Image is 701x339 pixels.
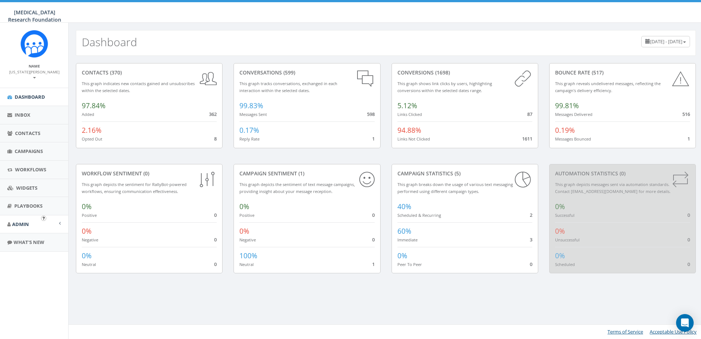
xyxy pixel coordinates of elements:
[397,101,417,110] span: 5.12%
[372,212,375,218] span: 0
[530,212,532,218] span: 2
[239,112,267,117] small: Messages Sent
[397,226,411,236] span: 60%
[109,69,122,76] span: (370)
[239,69,374,76] div: conversations
[82,125,102,135] span: 2.16%
[367,111,375,117] span: 598
[397,81,492,93] small: This graph shows link clicks by users, highlighting conversions within the selected dates range.
[687,261,690,267] span: 0
[282,69,295,76] span: (599)
[8,9,61,23] span: [MEDICAL_DATA] Research Foundation
[397,182,513,194] small: This graph breaks down the usage of various text messaging performed using different campaign types.
[372,236,375,243] span: 0
[21,30,48,58] img: Rally_Corp_Icon.png
[397,262,422,267] small: Peer To Peer
[687,212,690,218] span: 0
[434,69,450,76] span: (1698)
[12,221,29,227] span: Admin
[15,112,30,118] span: Inbox
[608,328,643,335] a: Terms of Service
[555,251,565,260] span: 0%
[555,237,580,243] small: Unsuccessful
[82,262,96,267] small: Neutral
[372,135,375,142] span: 1
[239,226,249,236] span: 0%
[14,239,44,245] span: What's New
[397,237,418,243] small: Immediate
[527,111,532,117] span: 87
[239,170,374,177] div: Campaign Sentiment
[209,111,217,117] span: 362
[397,125,421,135] span: 94.88%
[214,236,217,243] span: 0
[555,182,671,194] small: This graph depicts messages sent via automation standards. Contact [EMAIL_ADDRESS][DOMAIN_NAME] f...
[555,125,575,135] span: 0.19%
[555,112,592,117] small: Messages Delivered
[14,203,43,209] span: Playbooks
[239,212,254,218] small: Positive
[676,314,694,332] div: Open Intercom Messenger
[555,226,565,236] span: 0%
[82,36,137,48] h2: Dashboard
[530,261,532,267] span: 0
[297,170,304,177] span: (1)
[239,81,337,93] small: This graph tracks conversations, exchanged in each interaction within the selected dates.
[555,81,661,93] small: This graph reveals undelivered messages, reflecting the campaign's delivery efficiency.
[372,261,375,267] span: 1
[555,170,690,177] div: Automation Statistics
[397,212,441,218] small: Scheduled & Recurring
[82,237,98,243] small: Negative
[453,170,460,177] span: (5)
[214,212,217,218] span: 0
[650,328,697,335] a: Acceptable Use Policy
[530,236,532,243] span: 3
[397,202,411,211] span: 40%
[687,135,690,142] span: 1
[239,136,260,142] small: Reply Rate
[555,101,579,110] span: 99.81%
[397,136,430,142] small: Links Not Clicked
[82,112,94,117] small: Added
[9,68,59,81] a: [US_STATE][PERSON_NAME]
[16,185,37,191] span: Widgets
[397,170,532,177] div: Campaign Statistics
[555,136,591,142] small: Messages Bounced
[82,212,97,218] small: Positive
[15,94,45,100] span: Dashboard
[239,251,257,260] span: 100%
[142,170,149,177] span: (0)
[590,69,603,76] span: (517)
[687,236,690,243] span: 0
[555,69,690,76] div: Bounce Rate
[41,216,46,221] button: Open In-App Guide
[682,111,690,117] span: 516
[29,63,40,69] small: Name
[82,69,217,76] div: contacts
[239,101,263,110] span: 99.83%
[239,182,355,194] small: This graph depicts the sentiment of text message campaigns, providing insight about your message ...
[214,135,217,142] span: 8
[239,262,254,267] small: Neutral
[15,148,43,154] span: Campaigns
[618,170,625,177] span: (0)
[397,112,422,117] small: Links Clicked
[82,251,92,260] span: 0%
[239,202,249,211] span: 0%
[397,69,532,76] div: conversions
[397,251,407,260] span: 0%
[522,135,532,142] span: 1611
[15,166,46,173] span: Workflows
[82,182,187,194] small: This graph depicts the sentiment for RallyBot-powered workflows, ensuring communication effective...
[214,261,217,267] span: 0
[239,237,256,243] small: Negative
[82,202,92,211] span: 0%
[82,81,195,93] small: This graph indicates new contacts gained and unsubscribes within the selected dates.
[82,136,102,142] small: Opted Out
[555,202,565,211] span: 0%
[82,226,92,236] span: 0%
[82,170,217,177] div: Workflow Sentiment
[239,125,259,135] span: 0.17%
[82,101,106,110] span: 97.84%
[650,38,682,45] span: [DATE] - [DATE]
